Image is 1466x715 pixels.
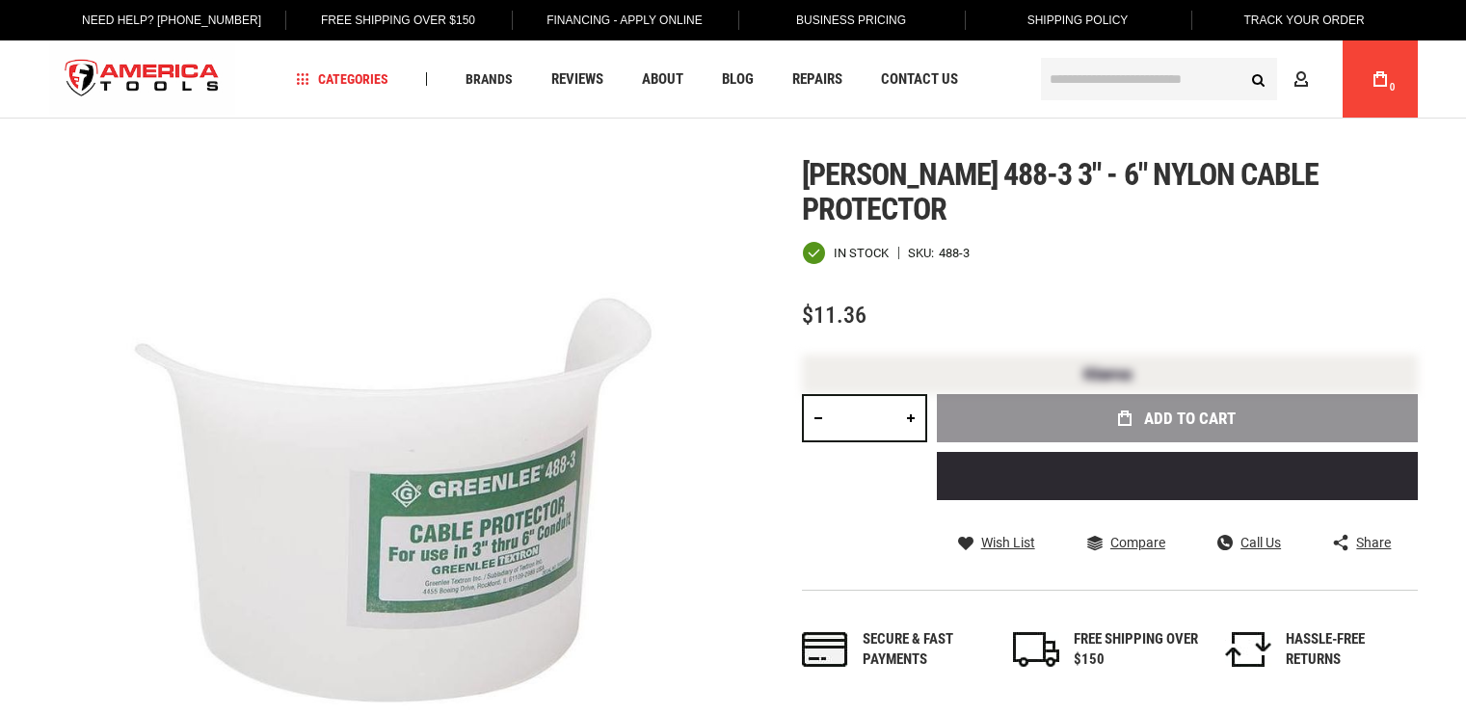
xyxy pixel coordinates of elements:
[939,247,970,259] div: 488-3
[1225,632,1271,667] img: returns
[642,72,683,87] span: About
[981,536,1035,549] span: Wish List
[1240,61,1277,97] button: Search
[49,43,236,116] img: America Tools
[633,66,692,93] a: About
[802,632,848,667] img: payments
[466,72,513,86] span: Brands
[1240,536,1281,549] span: Call Us
[1087,534,1165,551] a: Compare
[713,66,762,93] a: Blog
[802,302,866,329] span: $11.36
[1013,632,1059,667] img: shipping
[1286,629,1411,671] div: HASSLE-FREE RETURNS
[1362,40,1399,118] a: 0
[784,66,851,93] a: Repairs
[551,72,603,87] span: Reviews
[1110,536,1165,549] span: Compare
[958,534,1035,551] a: Wish List
[457,66,521,93] a: Brands
[802,241,889,265] div: Availability
[802,156,1319,227] span: [PERSON_NAME] 488-3 3" - 6" nylon cable protector
[722,72,754,87] span: Blog
[49,43,236,116] a: store logo
[872,66,967,93] a: Contact Us
[287,66,397,93] a: Categories
[834,247,889,259] span: In stock
[1074,629,1199,671] div: FREE SHIPPING OVER $150
[908,247,939,259] strong: SKU
[1217,534,1281,551] a: Call Us
[543,66,612,93] a: Reviews
[792,72,842,87] span: Repairs
[863,629,988,671] div: Secure & fast payments
[296,72,388,86] span: Categories
[881,72,958,87] span: Contact Us
[1356,536,1391,549] span: Share
[1027,13,1129,27] span: Shipping Policy
[1390,82,1396,93] span: 0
